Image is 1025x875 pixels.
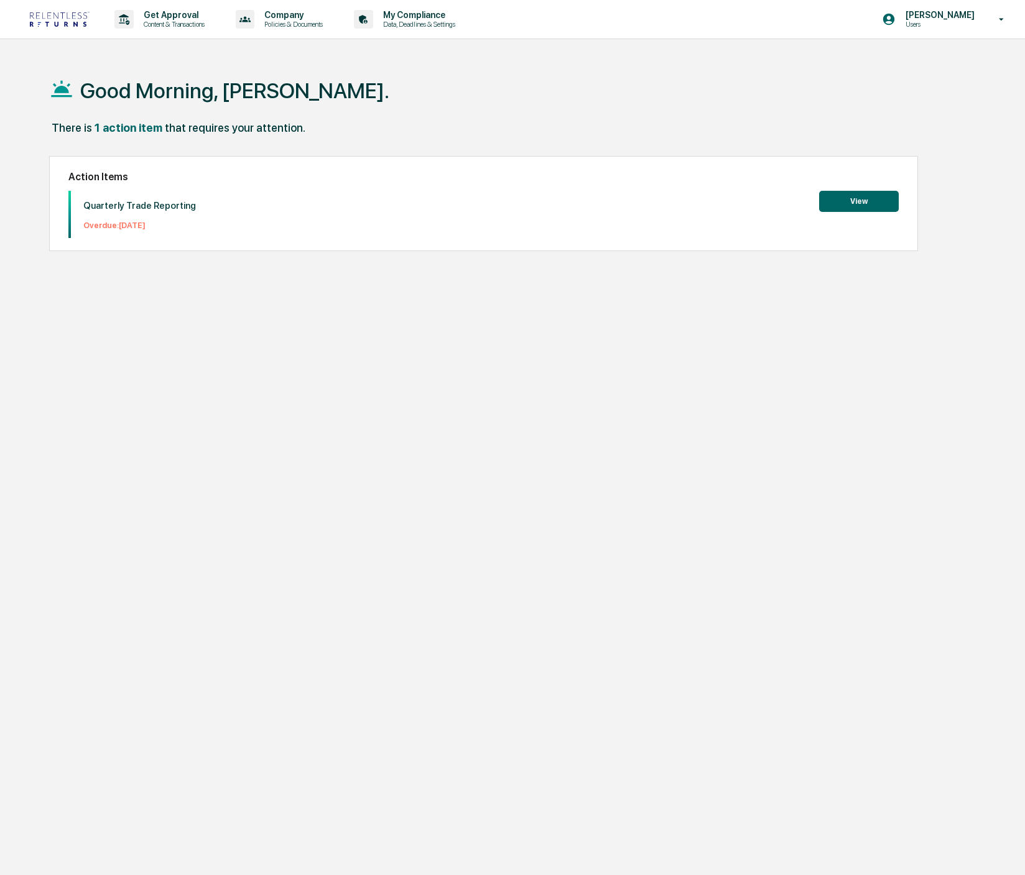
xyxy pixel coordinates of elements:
[95,121,162,134] div: 1 action item
[134,10,211,20] p: Get Approval
[819,195,899,206] a: View
[80,78,389,103] h1: Good Morning, [PERSON_NAME].
[68,171,899,183] h2: Action Items
[165,121,305,134] div: that requires your attention.
[83,221,196,230] p: Overdue: [DATE]
[83,200,196,211] p: Quarterly Trade Reporting
[819,191,899,212] button: View
[254,20,329,29] p: Policies & Documents
[896,10,981,20] p: [PERSON_NAME]
[896,20,981,29] p: Users
[373,20,461,29] p: Data, Deadlines & Settings
[254,10,329,20] p: Company
[373,10,461,20] p: My Compliance
[134,20,211,29] p: Content & Transactions
[52,121,92,134] div: There is
[30,12,90,27] img: logo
